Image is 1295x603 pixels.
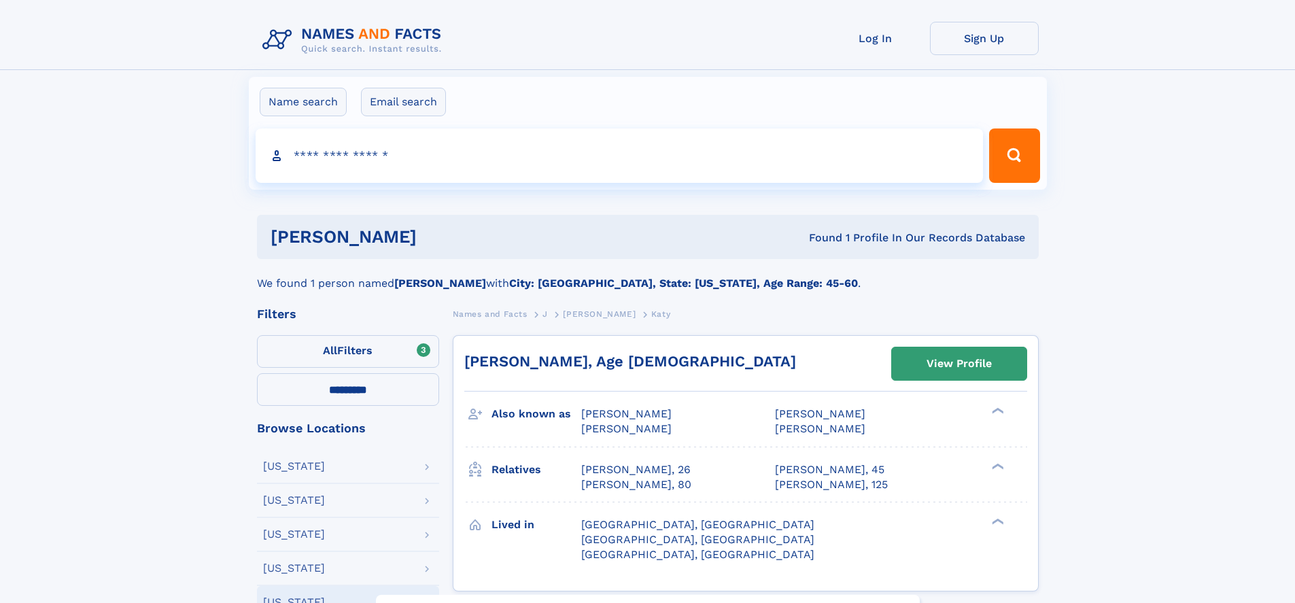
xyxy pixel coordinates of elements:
a: [PERSON_NAME], 125 [775,477,888,492]
a: [PERSON_NAME] [563,305,636,322]
div: [US_STATE] [263,529,325,540]
button: Search Button [989,128,1039,183]
span: [PERSON_NAME] [581,422,672,435]
div: Filters [257,308,439,320]
h3: Relatives [491,458,581,481]
label: Name search [260,88,347,116]
h3: Lived in [491,513,581,536]
a: Sign Up [930,22,1039,55]
img: Logo Names and Facts [257,22,453,58]
a: [PERSON_NAME], Age [DEMOGRAPHIC_DATA] [464,353,796,370]
div: Found 1 Profile In Our Records Database [612,230,1025,245]
div: ❯ [988,462,1005,470]
div: [US_STATE] [263,461,325,472]
h3: Also known as [491,402,581,426]
span: [GEOGRAPHIC_DATA], [GEOGRAPHIC_DATA] [581,533,814,546]
b: City: [GEOGRAPHIC_DATA], State: [US_STATE], Age Range: 45-60 [509,277,858,290]
a: Log In [821,22,930,55]
div: Browse Locations [257,422,439,434]
span: [GEOGRAPHIC_DATA], [GEOGRAPHIC_DATA] [581,518,814,531]
label: Email search [361,88,446,116]
div: ❯ [988,407,1005,415]
input: search input [256,128,984,183]
a: J [542,305,548,322]
a: [PERSON_NAME], 26 [581,462,691,477]
h1: [PERSON_NAME] [271,228,613,245]
div: [US_STATE] [263,495,325,506]
a: [PERSON_NAME], 80 [581,477,691,492]
div: View Profile [927,348,992,379]
a: [PERSON_NAME], 45 [775,462,884,477]
div: ❯ [988,517,1005,526]
span: [GEOGRAPHIC_DATA], [GEOGRAPHIC_DATA] [581,548,814,561]
a: Names and Facts [453,305,528,322]
span: [PERSON_NAME] [563,309,636,319]
span: Katy [651,309,670,319]
span: J [542,309,548,319]
div: [US_STATE] [263,563,325,574]
span: [PERSON_NAME] [775,407,865,420]
span: All [323,344,337,357]
span: [PERSON_NAME] [775,422,865,435]
label: Filters [257,335,439,368]
span: [PERSON_NAME] [581,407,672,420]
a: View Profile [892,347,1026,380]
div: We found 1 person named with . [257,259,1039,292]
b: [PERSON_NAME] [394,277,486,290]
